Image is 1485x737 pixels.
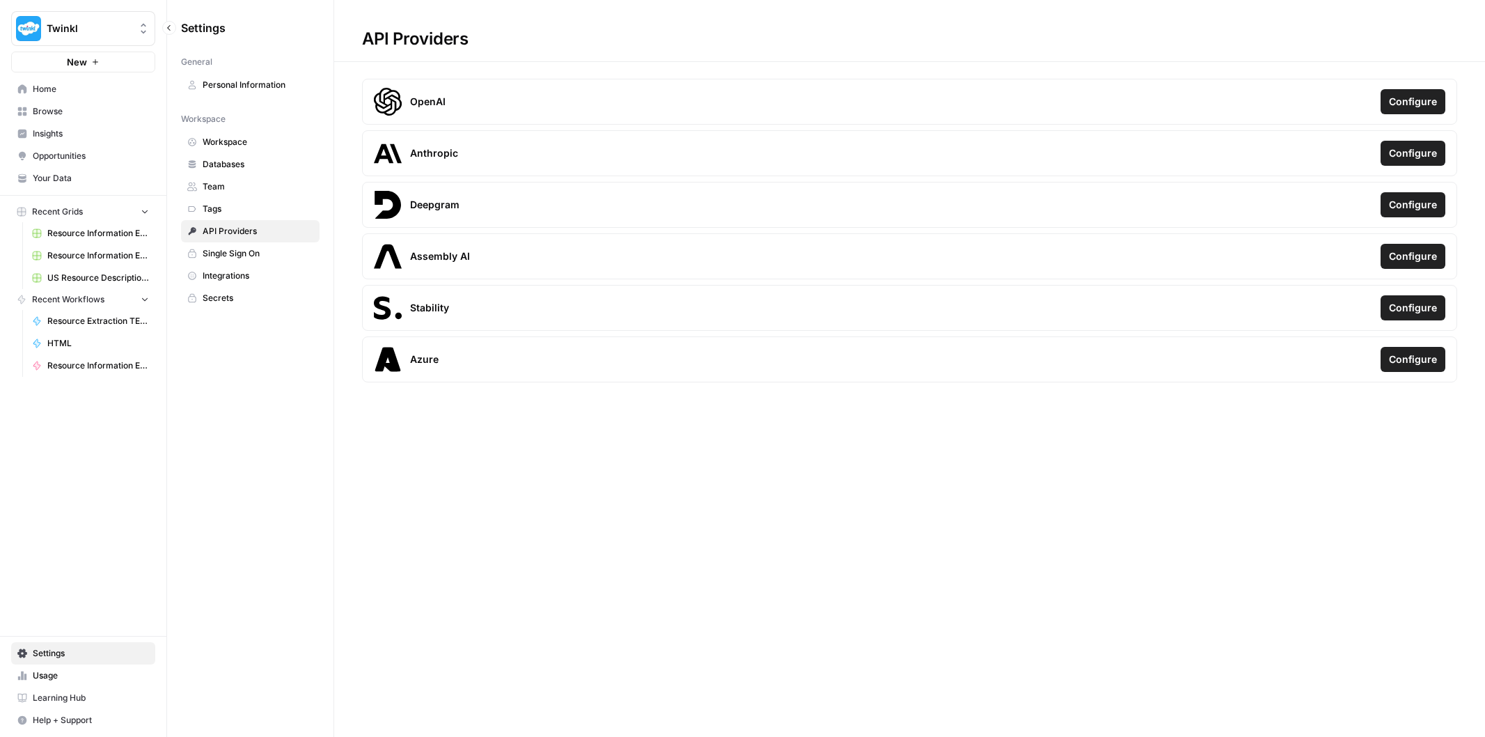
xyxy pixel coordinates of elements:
a: Workspace [181,131,320,153]
span: New [67,55,87,69]
span: Recent Workflows [32,293,104,306]
span: Stability [410,301,449,315]
span: Browse [33,105,149,118]
a: API Providers [181,220,320,242]
span: Secrets [203,292,313,304]
span: Configure [1389,198,1437,212]
span: General [181,56,212,68]
span: Settings [33,647,149,660]
span: Databases [203,158,313,171]
span: Home [33,83,149,95]
button: Help + Support [11,709,155,731]
a: Browse [11,100,155,123]
span: Integrations [203,270,313,282]
button: Recent Grids [11,201,155,222]
a: Your Data [11,167,155,189]
span: Opportunities [33,150,149,162]
button: Configure [1381,141,1445,166]
a: Personal Information [181,74,320,96]
div: API Providers [334,28,496,50]
span: Configure [1389,352,1437,366]
a: Tags [181,198,320,220]
span: Team [203,180,313,193]
span: Resource Information Extraction Grid (1) [47,249,149,262]
a: Home [11,78,155,100]
a: Resource Information Extraction [26,355,155,377]
span: Configure [1389,301,1437,315]
span: Help + Support [33,714,149,727]
a: HTML [26,332,155,355]
button: Configure [1381,347,1445,372]
a: Databases [181,153,320,176]
span: Workspace [181,113,226,125]
a: Integrations [181,265,320,287]
a: Single Sign On [181,242,320,265]
span: HTML [47,337,149,350]
span: Anthropic [410,146,458,160]
span: Configure [1389,146,1437,160]
span: Personal Information [203,79,313,91]
span: OpenAI [410,95,446,109]
span: Azure [410,352,439,366]
span: US Resource Descriptions (1) [47,272,149,284]
a: Resource Extraction TEST [26,310,155,332]
button: New [11,52,155,72]
span: Configure [1389,249,1437,263]
a: Insights [11,123,155,145]
a: Learning Hub [11,687,155,709]
button: Configure [1381,295,1445,320]
a: Resource Information Extraction and Descriptions [26,222,155,245]
span: Tags [203,203,313,215]
span: Resource Information Extraction [47,359,149,372]
a: Usage [11,665,155,687]
a: US Resource Descriptions (1) [26,267,155,289]
span: Settings [181,20,226,36]
a: Team [181,176,320,198]
button: Configure [1381,244,1445,269]
span: Twinkl [47,22,131,36]
a: Settings [11,642,155,665]
button: Configure [1381,192,1445,217]
img: Twinkl Logo [16,16,41,41]
span: Your Data [33,172,149,185]
a: Secrets [181,287,320,309]
a: Resource Information Extraction Grid (1) [26,245,155,267]
a: Opportunities [11,145,155,167]
span: Configure [1389,95,1437,109]
span: Learning Hub [33,692,149,704]
button: Workspace: Twinkl [11,11,155,46]
span: Single Sign On [203,247,313,260]
button: Recent Workflows [11,289,155,310]
span: Resource Information Extraction and Descriptions [47,227,149,240]
span: Assembly AI [410,249,470,263]
button: Configure [1381,89,1445,114]
span: Workspace [203,136,313,148]
span: API Providers [203,225,313,238]
span: Deepgram [410,198,459,212]
span: Usage [33,669,149,682]
span: Recent Grids [32,205,83,218]
span: Resource Extraction TEST [47,315,149,327]
span: Insights [33,127,149,140]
